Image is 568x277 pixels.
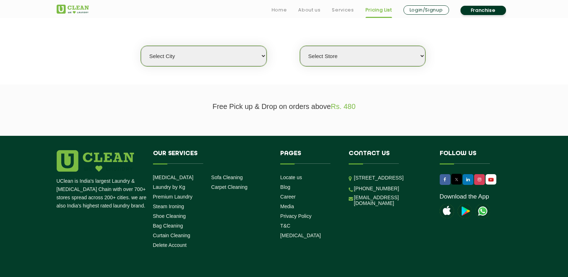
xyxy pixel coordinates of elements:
[280,213,311,219] a: Privacy Policy
[57,102,512,111] p: Free Pick up & Drop on orders above
[280,233,321,238] a: [MEDICAL_DATA]
[57,5,89,14] img: UClean Laundry and Dry Cleaning
[153,213,186,219] a: Shoe Cleaning
[153,150,270,164] h4: Our Services
[153,184,185,190] a: Laundry by Kg
[486,176,496,183] img: UClean Laundry and Dry Cleaning
[440,193,489,200] a: Download the App
[332,6,354,14] a: Services
[280,184,290,190] a: Blog
[280,175,302,180] a: Locate us
[460,6,506,15] a: Franchise
[280,223,290,229] a: T&C
[153,194,193,200] a: Premium Laundry
[354,174,429,182] p: [STREET_ADDRESS]
[153,242,187,248] a: Delete Account
[349,150,429,164] h4: Contact us
[440,204,454,218] img: apple-icon.png
[153,204,184,209] a: Steam Ironing
[280,150,338,164] h4: Pages
[280,194,296,200] a: Career
[354,186,399,191] a: [PHONE_NUMBER]
[211,175,243,180] a: Sofa Cleaning
[404,5,449,15] a: Login/Signup
[366,6,392,14] a: Pricing List
[211,184,247,190] a: Carpet Cleaning
[280,204,294,209] a: Media
[476,204,490,218] img: UClean Laundry and Dry Cleaning
[298,6,320,14] a: About us
[354,195,429,206] a: [EMAIL_ADDRESS][DOMAIN_NAME]
[57,150,134,172] img: logo.png
[458,204,472,218] img: playstoreicon.png
[153,223,183,229] a: Bag Cleaning
[272,6,287,14] a: Home
[153,175,194,180] a: [MEDICAL_DATA]
[57,177,148,210] p: UClean is India's largest Laundry & [MEDICAL_DATA] Chain with over 700+ stores spread across 200+...
[331,102,355,110] span: Rs. 480
[153,233,190,238] a: Curtain Cleaning
[440,150,503,164] h4: Follow us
